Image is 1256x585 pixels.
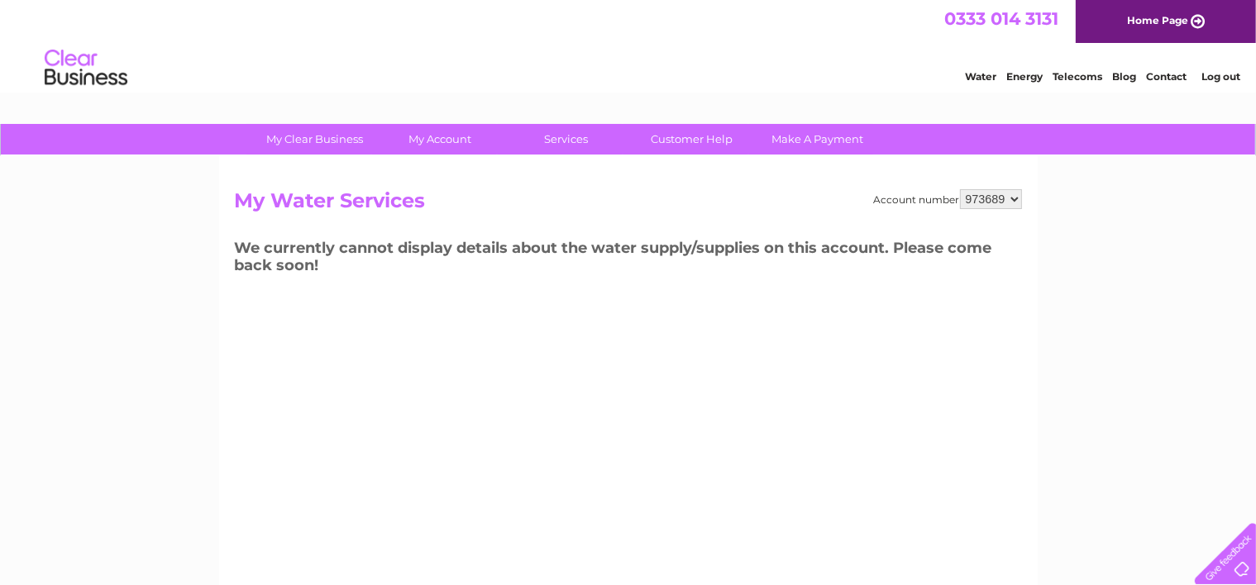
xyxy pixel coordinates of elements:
h3: We currently cannot display details about the water supply/supplies on this account. Please come ... [235,236,1022,282]
a: My Account [372,124,509,155]
a: Customer Help [623,124,760,155]
img: logo.png [44,43,128,93]
a: 0333 014 3131 [944,8,1058,29]
div: Clear Business is a trading name of Verastar Limited (registered in [GEOGRAPHIC_DATA] No. 3667643... [238,9,1020,80]
a: Water [965,70,996,83]
h2: My Water Services [235,189,1022,221]
a: Services [498,124,634,155]
div: Account number [874,189,1022,209]
a: My Clear Business [246,124,383,155]
a: Make A Payment [749,124,886,155]
a: Energy [1006,70,1043,83]
a: Blog [1112,70,1136,83]
a: Telecoms [1053,70,1102,83]
a: Contact [1146,70,1187,83]
a: Log out [1201,70,1240,83]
